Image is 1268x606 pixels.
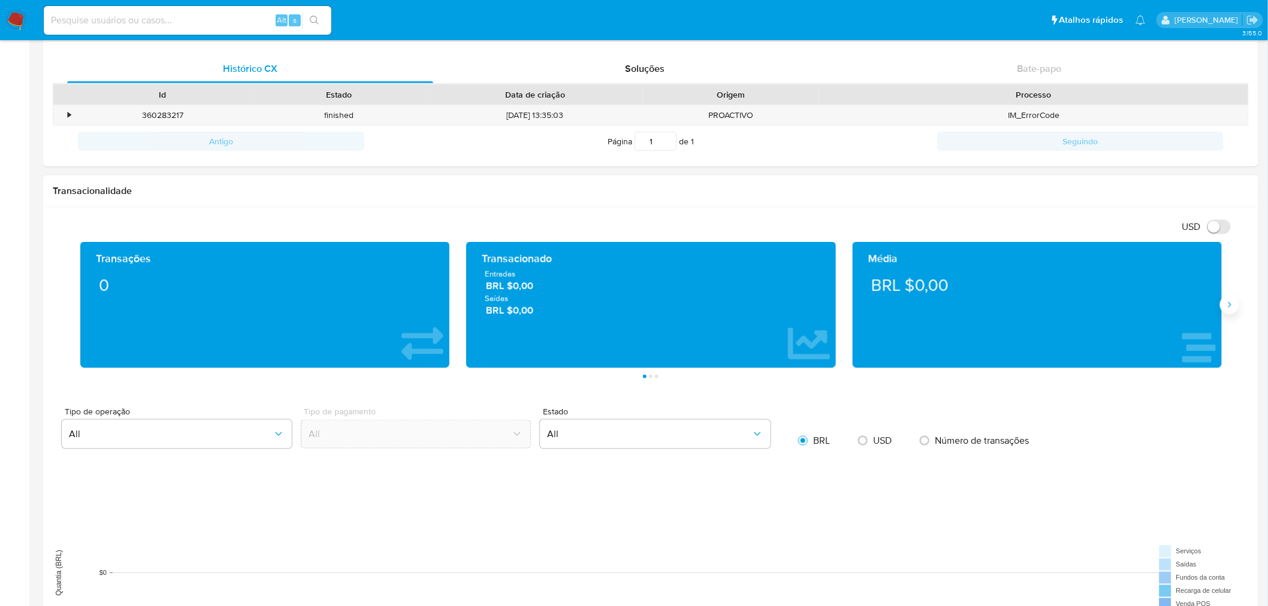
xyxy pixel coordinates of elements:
a: Notificações [1136,15,1146,25]
div: finished [250,105,427,125]
div: Processo [828,89,1240,101]
span: 1 [691,135,694,147]
div: Estado [259,89,418,101]
span: Soluções [625,62,665,75]
button: Seguindo [937,132,1224,151]
input: Pesquise usuários ou casos... [44,13,331,28]
h1: Transacionalidade [53,185,1249,197]
div: Id [83,89,242,101]
span: Página de [608,132,694,151]
p: sabrina.lima@mercadopago.com.br [1175,14,1242,26]
div: [DATE] 13:35:03 [427,105,643,125]
button: Antigo [78,132,364,151]
div: Origem [651,89,811,101]
a: Sair [1246,14,1259,26]
div: • [68,110,71,121]
div: Data de criação [435,89,635,101]
div: 360283217 [74,105,250,125]
button: search-icon [302,12,327,29]
span: Histórico CX [223,62,277,75]
span: Atalhos rápidos [1059,14,1124,26]
div: IM_ErrorCode [819,105,1248,125]
div: PROACTIVO [643,105,819,125]
span: Alt [277,14,286,26]
span: 3.155.0 [1242,28,1262,38]
span: s [293,14,297,26]
span: Bate-papo [1018,62,1062,75]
